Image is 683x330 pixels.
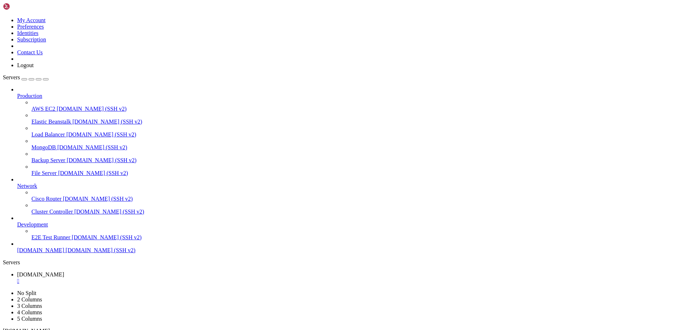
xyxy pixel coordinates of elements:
span: [DOMAIN_NAME] (SSH v2) [57,106,127,112]
a: Preferences [17,24,44,30]
a: Contact Us [17,49,43,55]
a: Identities [17,30,39,36]
span: Production [17,93,42,99]
a: 4 Columns [17,309,42,315]
li: E2E Test Runner [DOMAIN_NAME] (SSH v2) [31,228,680,241]
a: 5 Columns [17,316,42,322]
li: Development [17,215,680,241]
a: Network [17,183,680,189]
li: Cluster Controller [DOMAIN_NAME] (SSH v2) [31,202,680,215]
a: Elastic Beanstalk [DOMAIN_NAME] (SSH v2) [31,119,680,125]
span: AWS EC2 [31,106,55,112]
span: E2E Test Runner [31,234,70,240]
span: Cisco Router [31,196,61,202]
span: [DOMAIN_NAME] [17,271,64,277]
img: Shellngn [3,3,44,10]
a: AWS EC2 [DOMAIN_NAME] (SSH v2) [31,106,680,112]
span: [DOMAIN_NAME] (SSH v2) [67,157,137,163]
li: MongoDB [DOMAIN_NAME] (SSH v2) [31,138,680,151]
span: Elastic Beanstalk [31,119,71,125]
span: File Server [31,170,57,176]
li: AWS EC2 [DOMAIN_NAME] (SSH v2) [31,99,680,112]
span: [DOMAIN_NAME] (SSH v2) [73,119,143,125]
a: E2E Test Runner [DOMAIN_NAME] (SSH v2) [31,234,680,241]
a: Development [17,221,680,228]
span: [DOMAIN_NAME] (SSH v2) [72,234,142,240]
span: [DOMAIN_NAME] (SSH v2) [74,209,144,215]
a: Subscription [17,36,46,42]
li: Backup Server [DOMAIN_NAME] (SSH v2) [31,151,680,164]
span: [DOMAIN_NAME] (SSH v2) [57,144,127,150]
a: MongoDB [DOMAIN_NAME] (SSH v2) [31,144,680,151]
div: (17, 0) [54,3,57,9]
a:  [17,278,680,284]
span: Backup Server [31,157,65,163]
span: [DOMAIN_NAME] (SSH v2) [63,196,133,202]
span: [DOMAIN_NAME] (SSH v2) [66,131,136,137]
a: [DOMAIN_NAME] [DOMAIN_NAME] (SSH v2) [17,247,680,254]
a: File Server [DOMAIN_NAME] (SSH v2) [31,170,680,176]
a: Backup Server [DOMAIN_NAME] (SSH v2) [31,157,680,164]
span: Network [17,183,37,189]
a: math.princeton.edu [17,271,680,284]
a: Load Balancer [DOMAIN_NAME] (SSH v2) [31,131,680,138]
span: Development [17,221,48,227]
span: Servers [3,74,20,80]
li: Elastic Beanstalk [DOMAIN_NAME] (SSH v2) [31,112,680,125]
span: [DOMAIN_NAME] (SSH v2) [66,247,136,253]
x-row: [dairey@math ~]$ [3,3,590,9]
a: My Account [17,17,46,23]
a: Cisco Router [DOMAIN_NAME] (SSH v2) [31,196,680,202]
a: Production [17,93,680,99]
span: Load Balancer [31,131,65,137]
a: No Split [17,290,36,296]
a: 2 Columns [17,296,42,302]
span: MongoDB [31,144,56,150]
li: File Server [DOMAIN_NAME] (SSH v2) [31,164,680,176]
li: Cisco Router [DOMAIN_NAME] (SSH v2) [31,189,680,202]
li: Production [17,86,680,176]
span: Cluster Controller [31,209,73,215]
div: Servers [3,259,680,266]
a: 3 Columns [17,303,42,309]
li: [DOMAIN_NAME] [DOMAIN_NAME] (SSH v2) [17,241,680,254]
a: Logout [17,62,34,68]
a: Cluster Controller [DOMAIN_NAME] (SSH v2) [31,209,680,215]
li: Network [17,176,680,215]
span: [DOMAIN_NAME] [17,247,64,253]
li: Load Balancer [DOMAIN_NAME] (SSH v2) [31,125,680,138]
a: Servers [3,74,49,80]
span: [DOMAIN_NAME] (SSH v2) [58,170,128,176]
